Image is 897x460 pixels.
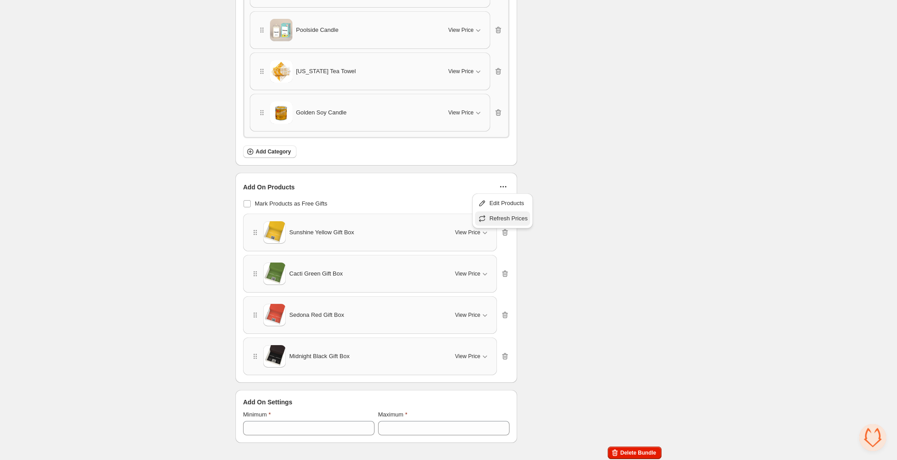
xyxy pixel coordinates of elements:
[450,225,495,240] button: View Price
[289,311,344,320] span: Sedona Red Gift Box
[455,311,480,319] span: View Price
[443,105,488,120] button: View Price
[378,410,407,419] label: Maximum
[448,68,474,75] span: View Price
[296,26,339,35] span: Poolside Candle
[296,108,347,117] span: Golden Soy Candle
[289,228,354,237] span: Sunshine Yellow Gift Box
[270,19,292,41] img: Poolside Candle
[256,148,291,155] span: Add Category
[263,304,286,326] img: Sedona Red Gift Box
[448,26,474,34] span: View Price
[455,270,480,277] span: View Price
[443,64,488,79] button: View Price
[296,67,356,76] span: [US_STATE] Tea Towel
[450,308,495,322] button: View Price
[243,398,292,407] span: Add On Settings
[289,352,349,361] span: Midnight Black Gift Box
[263,221,286,244] img: Sunshine Yellow Gift Box
[270,101,292,124] img: Golden Soy Candle
[448,109,474,116] span: View Price
[443,23,488,37] button: View Price
[620,449,656,456] span: Delete Bundle
[289,269,343,278] span: Cacti Green Gift Box
[243,410,271,419] label: Minimum
[450,349,495,364] button: View Price
[263,263,286,285] img: Cacti Green Gift Box
[450,267,495,281] button: View Price
[243,145,296,158] button: Add Category
[263,345,286,368] img: Midnight Black Gift Box
[859,424,886,451] div: Open chat
[270,60,292,83] img: California Tea Towel
[455,229,480,236] span: View Price
[243,183,295,192] span: Add On Products
[455,353,480,360] span: View Price
[489,214,527,223] span: Refresh Prices
[255,200,327,207] span: Mark Products as Free Gifts
[489,199,527,208] span: Edit Products
[608,447,662,459] button: Delete Bundle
